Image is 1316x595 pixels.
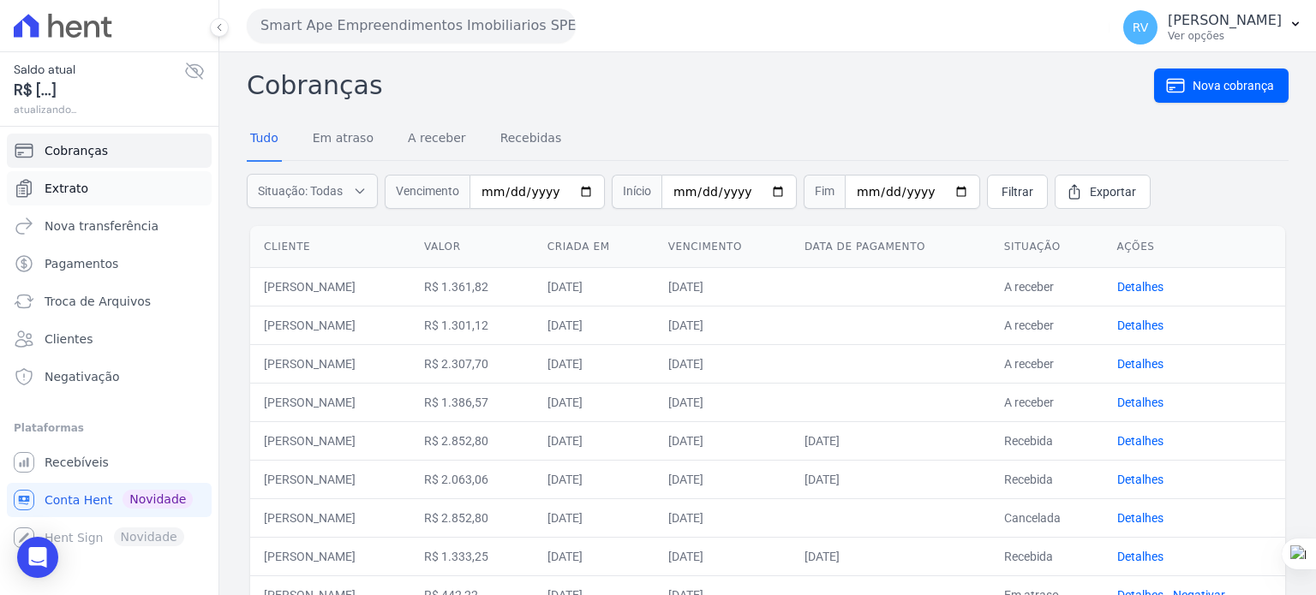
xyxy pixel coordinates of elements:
[1117,318,1163,332] a: Detalhes
[1117,550,1163,563] a: Detalhes
[410,306,534,344] td: R$ 1.301,12
[791,226,990,268] th: Data de pagamento
[534,537,655,575] td: [DATE]
[534,306,655,344] td: [DATE]
[612,175,661,209] span: Início
[990,460,1104,498] td: Recebida
[258,182,343,199] span: Situação: Todas
[990,421,1104,460] td: Recebida
[250,344,410,383] td: [PERSON_NAME]
[1104,226,1285,268] th: Ações
[791,537,990,575] td: [DATE]
[45,293,151,310] span: Troca de Arquivos
[655,306,791,344] td: [DATE]
[1117,280,1163,294] a: Detalhes
[45,454,109,471] span: Recebíveis
[14,61,184,79] span: Saldo atual
[497,117,565,162] a: Recebidas
[385,175,470,209] span: Vencimento
[247,9,576,43] button: Smart Ape Empreendimentos Imobiliarios SPE LTDA
[534,421,655,460] td: [DATE]
[309,117,377,162] a: Em atraso
[655,383,791,421] td: [DATE]
[14,418,205,438] div: Plataformas
[45,491,112,509] span: Conta Hent
[1055,175,1151,209] a: Exportar
[7,171,212,205] a: Extrato
[45,330,93,348] span: Clientes
[7,284,212,318] a: Troca de Arquivos
[123,490,193,509] span: Novidade
[1110,3,1316,51] button: RV [PERSON_NAME] Ver opções
[250,460,410,498] td: [PERSON_NAME]
[990,267,1104,306] td: A receber
[534,498,655,537] td: [DATE]
[250,421,410,460] td: [PERSON_NAME]
[990,306,1104,344] td: A receber
[45,142,108,159] span: Cobranças
[1133,21,1149,33] span: RV
[410,267,534,306] td: R$ 1.361,82
[534,267,655,306] td: [DATE]
[655,267,791,306] td: [DATE]
[534,226,655,268] th: Criada em
[7,445,212,479] a: Recebíveis
[7,247,212,281] a: Pagamentos
[655,344,791,383] td: [DATE]
[655,498,791,537] td: [DATE]
[1090,183,1136,200] span: Exportar
[250,537,410,575] td: [PERSON_NAME]
[250,226,410,268] th: Cliente
[410,344,534,383] td: R$ 2.307,70
[1168,12,1282,29] p: [PERSON_NAME]
[990,226,1104,268] th: Situação
[250,267,410,306] td: [PERSON_NAME]
[990,344,1104,383] td: A receber
[410,537,534,575] td: R$ 1.333,25
[7,360,212,394] a: Negativação
[404,117,470,162] a: A receber
[410,421,534,460] td: R$ 2.852,80
[990,537,1104,575] td: Recebida
[1117,511,1163,525] a: Detalhes
[7,209,212,243] a: Nova transferência
[250,498,410,537] td: [PERSON_NAME]
[410,460,534,498] td: R$ 2.063,06
[410,226,534,268] th: Valor
[45,368,120,385] span: Negativação
[17,537,58,578] div: Open Intercom Messenger
[791,421,990,460] td: [DATE]
[655,226,791,268] th: Vencimento
[250,383,410,421] td: [PERSON_NAME]
[45,180,88,197] span: Extrato
[410,383,534,421] td: R$ 1.386,57
[990,383,1104,421] td: A receber
[655,537,791,575] td: [DATE]
[410,498,534,537] td: R$ 2.852,80
[1117,434,1163,448] a: Detalhes
[247,174,378,208] button: Situação: Todas
[250,306,410,344] td: [PERSON_NAME]
[655,421,791,460] td: [DATE]
[990,498,1104,537] td: Cancelada
[247,66,1154,104] h2: Cobranças
[14,134,205,555] nav: Sidebar
[7,134,212,168] a: Cobranças
[247,117,282,162] a: Tudo
[804,175,845,209] span: Fim
[1154,68,1289,103] a: Nova cobrança
[45,255,118,272] span: Pagamentos
[7,322,212,356] a: Clientes
[987,175,1048,209] a: Filtrar
[7,483,212,517] a: Conta Hent Novidade
[1193,77,1274,94] span: Nova cobrança
[534,383,655,421] td: [DATE]
[655,460,791,498] td: [DATE]
[14,79,184,102] span: R$ [...]
[14,102,184,117] span: atualizando...
[45,217,159,235] span: Nova transferência
[1117,396,1163,409] a: Detalhes
[1002,183,1033,200] span: Filtrar
[791,460,990,498] td: [DATE]
[1168,29,1282,43] p: Ver opções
